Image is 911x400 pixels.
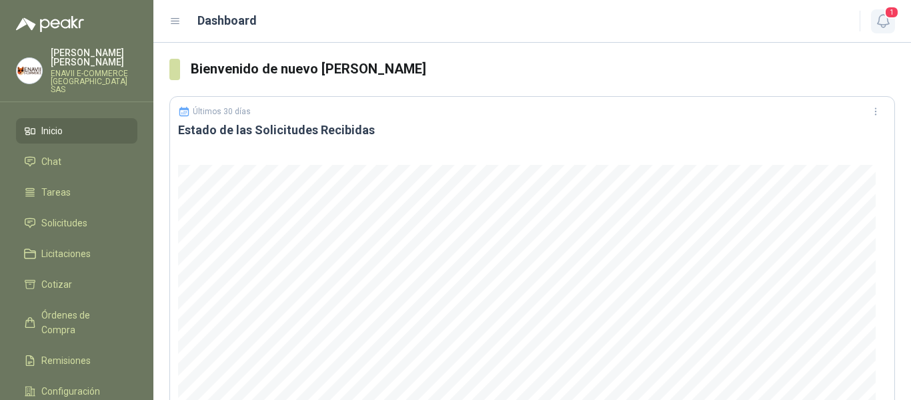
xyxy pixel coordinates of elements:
[16,118,137,144] a: Inicio
[178,122,886,138] h3: Estado de las Solicitudes Recibidas
[871,9,895,33] button: 1
[16,210,137,236] a: Solicitudes
[16,149,137,174] a: Chat
[41,308,125,337] span: Órdenes de Compra
[16,272,137,297] a: Cotizar
[41,124,63,138] span: Inicio
[51,69,137,93] p: ENAVII E-COMMERCE [GEOGRAPHIC_DATA] SAS
[16,16,84,32] img: Logo peakr
[41,154,61,169] span: Chat
[16,303,137,343] a: Órdenes de Compra
[197,11,257,30] h1: Dashboard
[193,107,251,116] p: Últimos 30 días
[16,180,137,205] a: Tareas
[41,353,91,368] span: Remisiones
[16,241,137,266] a: Licitaciones
[51,48,137,67] p: [PERSON_NAME] [PERSON_NAME]
[41,277,72,292] span: Cotizar
[41,216,87,230] span: Solicitudes
[41,246,91,261] span: Licitaciones
[41,185,71,200] span: Tareas
[191,59,895,79] h3: Bienvenido de nuevo [PERSON_NAME]
[41,384,100,399] span: Configuración
[17,58,42,83] img: Company Logo
[884,6,899,19] span: 1
[16,348,137,373] a: Remisiones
